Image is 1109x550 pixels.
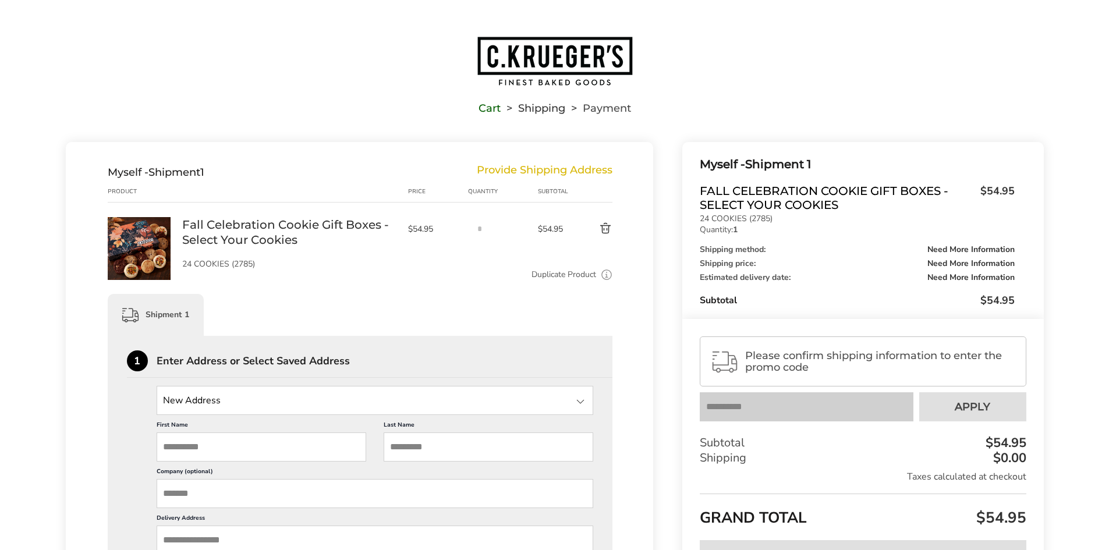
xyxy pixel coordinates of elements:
label: Last Name [384,421,593,432]
span: Need More Information [927,246,1015,254]
strong: 1 [733,224,738,235]
div: Provide Shipping Address [477,166,612,179]
div: Shipment 1 [108,294,204,336]
span: Apply [955,402,990,412]
p: 24 COOKIES (2785) [700,215,1014,223]
div: Subtotal [700,435,1026,450]
div: Quantity [468,187,538,196]
span: Need More Information [927,274,1015,282]
a: Go to home page [66,36,1044,87]
span: $54.95 [980,293,1015,307]
input: Company [157,479,594,508]
input: Quantity input [468,217,491,240]
p: 24 COOKIES (2785) [182,260,396,268]
img: Fall Celebration Cookie Gift Boxes - Select Your Cookies [108,217,171,280]
input: State [157,386,594,415]
div: Enter Address or Select Saved Address [157,356,613,366]
div: Shipment [108,166,204,179]
label: First Name [157,421,366,432]
div: Shipping [700,450,1026,466]
label: Company (optional) [157,467,594,479]
div: Price [408,187,469,196]
div: Shipping method: [700,246,1014,254]
a: Fall Celebration Cookie Gift Boxes - Select Your Cookies [108,217,171,228]
span: $54.95 [408,223,463,235]
input: Last Name [384,432,593,462]
span: 1 [200,166,204,179]
div: 1 [127,350,148,371]
a: Cart [479,104,501,112]
span: Need More Information [927,260,1015,268]
span: Myself - [108,166,148,179]
span: Payment [583,104,631,112]
div: Subtotal [538,187,572,196]
div: Taxes calculated at checkout [700,470,1026,483]
span: Please confirm shipping information to enter the promo code [745,350,1015,373]
span: $54.95 [538,223,572,235]
div: $0.00 [990,452,1026,464]
div: Shipment 1 [700,155,1014,174]
div: $54.95 [983,437,1026,449]
span: Myself - [700,157,745,171]
label: Delivery Address [157,514,594,526]
a: Fall Celebration Cookie Gift Boxes - Select Your Cookies [182,217,396,247]
span: $54.95 [975,184,1015,209]
div: Shipping price: [700,260,1014,268]
li: Shipping [501,104,565,112]
span: Fall Celebration Cookie Gift Boxes - Select Your Cookies [700,184,974,212]
div: Product [108,187,182,196]
a: Fall Celebration Cookie Gift Boxes - Select Your Cookies$54.95 [700,184,1014,212]
div: Estimated delivery date: [700,274,1014,282]
input: First Name [157,432,366,462]
div: GRAND TOTAL [700,494,1026,531]
span: $54.95 [973,508,1026,528]
p: Quantity: [700,226,1014,234]
button: Delete product [572,222,612,236]
div: Subtotal [700,293,1014,307]
a: Duplicate Product [532,268,596,281]
button: Apply [919,392,1026,421]
img: C.KRUEGER'S [476,36,633,87]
